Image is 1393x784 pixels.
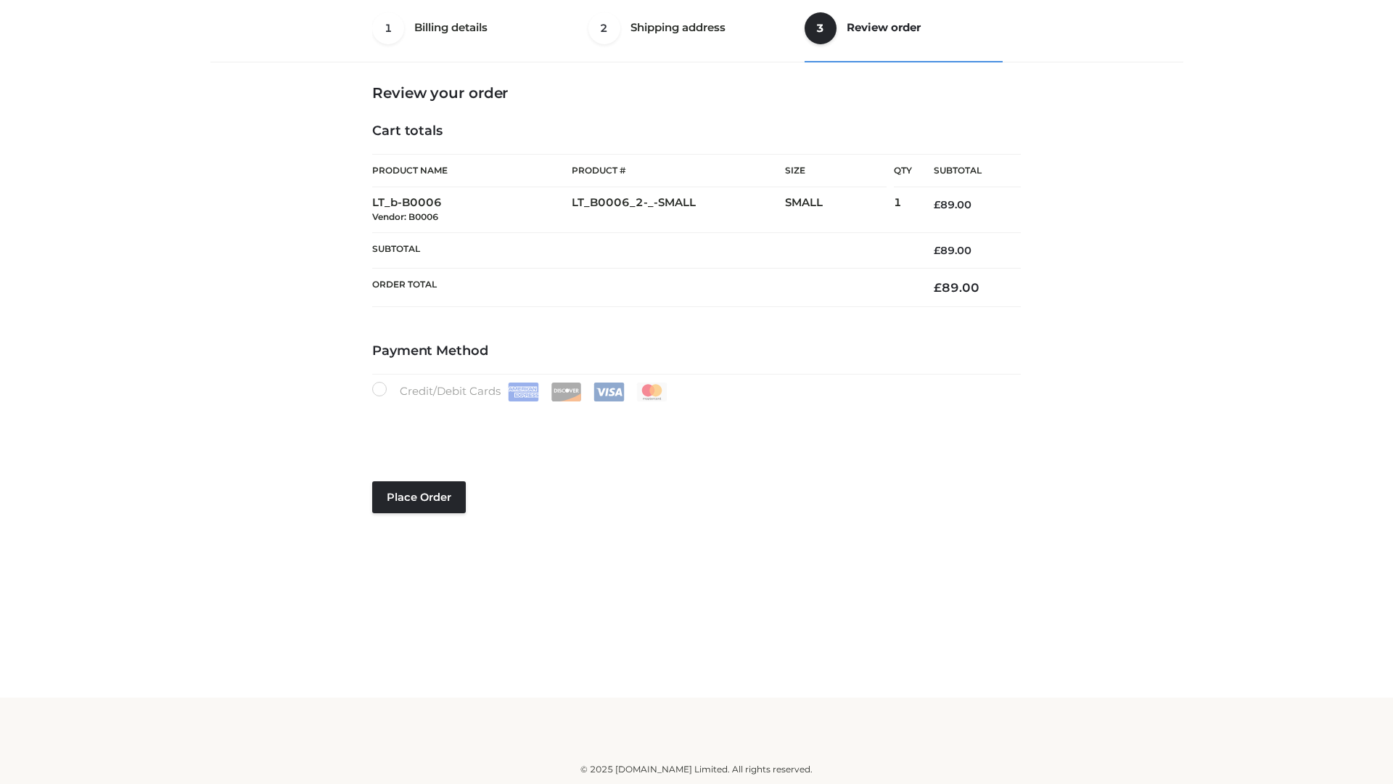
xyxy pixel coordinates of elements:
span: £ [934,244,940,257]
th: Product # [572,154,785,187]
th: Order Total [372,269,912,307]
div: © 2025 [DOMAIN_NAME] Limited. All rights reserved. [215,762,1178,777]
img: Discover [551,383,582,401]
bdi: 89.00 [934,244,971,257]
td: SMALL [785,187,894,233]
th: Product Name [372,154,572,187]
td: 1 [894,187,912,233]
span: £ [934,198,940,211]
small: Vendor: B0006 [372,211,438,222]
th: Subtotal [912,155,1021,187]
button: Place order [372,481,466,513]
img: Visa [593,383,625,401]
h3: Review your order [372,84,1021,102]
th: Subtotal [372,232,912,268]
bdi: 89.00 [934,280,979,295]
span: £ [934,280,942,295]
td: LT_b-B0006 [372,187,572,233]
td: LT_B0006_2-_-SMALL [572,187,785,233]
th: Size [785,155,887,187]
iframe: Secure payment input frame [369,399,1018,452]
label: Credit/Debit Cards [372,382,669,401]
bdi: 89.00 [934,198,971,211]
h4: Cart totals [372,123,1021,139]
img: Amex [508,383,539,401]
th: Qty [894,154,912,187]
h4: Payment Method [372,343,1021,359]
img: Mastercard [636,383,667,401]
